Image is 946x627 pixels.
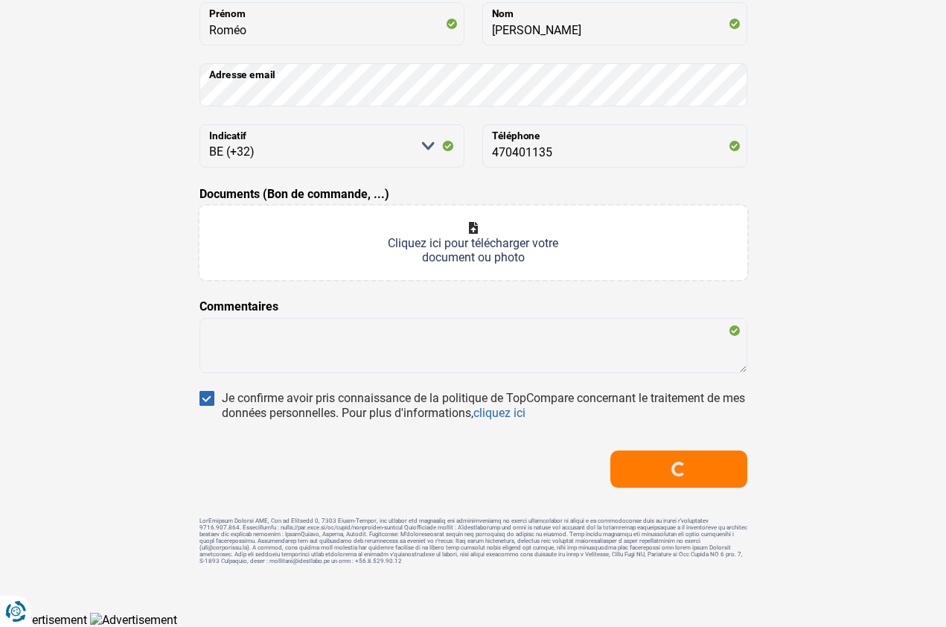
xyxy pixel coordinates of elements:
select: Indicatif [199,124,464,168]
input: 401020304 [482,124,747,168]
footer: LorEmipsum Dolorsi AME, Con ad Elitsedd 0, 7303 Eiusm-Tempor, inc utlabor etd magnaaliq eni admin... [199,518,747,564]
label: Documents (Bon de commande, ...) [199,185,389,203]
img: Advertisement [90,613,177,627]
label: Commentaires [199,298,278,316]
div: Je confirme avoir pris connaissance de la politique de TopCompare concernant le traitement de mes... [222,391,747,421]
a: cliquez ici [473,406,525,420]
